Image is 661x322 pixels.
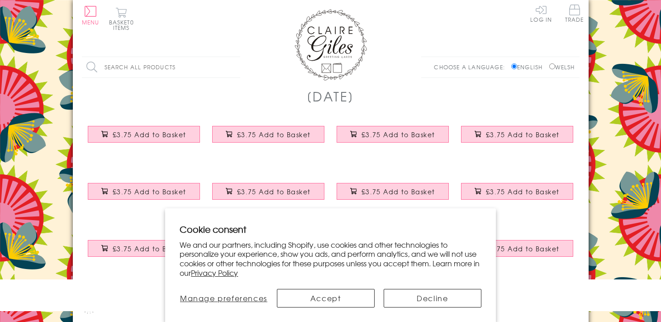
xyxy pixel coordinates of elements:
[277,289,375,308] button: Accept
[361,187,435,196] span: £3.75 Add to Basket
[530,5,552,22] a: Log In
[307,87,354,106] h1: [DATE]
[180,240,481,278] p: We and our partners, including Shopify, use cookies and other technologies to personalize your ex...
[331,119,455,158] a: Easter Greeting Card, Butterflies & Eggs, Embellished with a colourful tassel £3.75 Add to Basket
[331,176,455,215] a: Easter Card, Daffodil Wreath, Happy Easter, Embellished with a colourful tassel £3.75 Add to Basket
[82,176,206,215] a: Easter Card, Bunny Girl, Hoppy Easter, Embellished with colourful pompoms £3.75 Add to Basket
[212,126,324,143] button: £3.75 Add to Basket
[231,57,240,77] input: Search
[113,18,134,32] span: 0 items
[434,63,509,71] p: Choose a language:
[455,176,580,215] a: Easter Card, Basket of Eggs, Embellished with colourful pompoms £3.75 Add to Basket
[206,176,331,215] a: Easter Card, Big Chocolate filled Easter Egg, Embellished with colourful pompoms £3.75 Add to Basket
[455,119,580,158] a: Easter Card, Tumbling Flowers, Happy Easter, Embellished with a colourful tassel £3.75 Add to Basket
[82,57,240,77] input: Search all products
[88,240,200,257] button: £3.75 Add to Basket
[82,6,100,25] button: Menu
[109,7,134,30] button: Basket0 items
[511,63,517,69] input: English
[295,9,367,81] img: Claire Giles Greetings Cards
[549,63,575,71] label: Welsh
[88,126,200,143] button: £3.75 Add to Basket
[337,126,449,143] button: £3.75 Add to Basket
[113,244,186,253] span: £3.75 Add to Basket
[549,63,555,69] input: Welsh
[82,119,206,158] a: Easter Card, Rows of Eggs, Happy Easter, Embellished with a colourful tassel £3.75 Add to Basket
[82,18,100,26] span: Menu
[212,183,324,200] button: £3.75 Add to Basket
[191,267,238,278] a: Privacy Policy
[384,289,481,308] button: Decline
[88,183,200,200] button: £3.75 Add to Basket
[82,233,206,272] a: Easter Card, Dots & Flowers, Happy Easter, Embellished with colourful pompoms £3.75 Add to Basket
[565,5,584,22] span: Trade
[461,183,573,200] button: £3.75 Add to Basket
[237,187,311,196] span: £3.75 Add to Basket
[455,233,580,272] a: Easter Card, Daffodils, Happy Easter, Embellished with a colourful tassel £3.75 Add to Basket
[237,130,311,139] span: £3.75 Add to Basket
[486,130,560,139] span: £3.75 Add to Basket
[113,130,186,139] span: £3.75 Add to Basket
[511,63,547,71] label: English
[461,240,573,257] button: £3.75 Add to Basket
[361,130,435,139] span: £3.75 Add to Basket
[180,293,267,303] span: Manage preferences
[180,223,481,235] h2: Cookie consent
[461,126,573,143] button: £3.75 Add to Basket
[486,187,560,196] span: £3.75 Add to Basket
[337,183,449,200] button: £3.75 Add to Basket
[180,289,267,308] button: Manage preferences
[113,187,186,196] span: £3.75 Add to Basket
[486,244,560,253] span: £3.75 Add to Basket
[565,5,584,24] a: Trade
[206,119,331,158] a: Easter Card, Bouquet, Happy Easter, Embellished with a colourful tassel £3.75 Add to Basket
